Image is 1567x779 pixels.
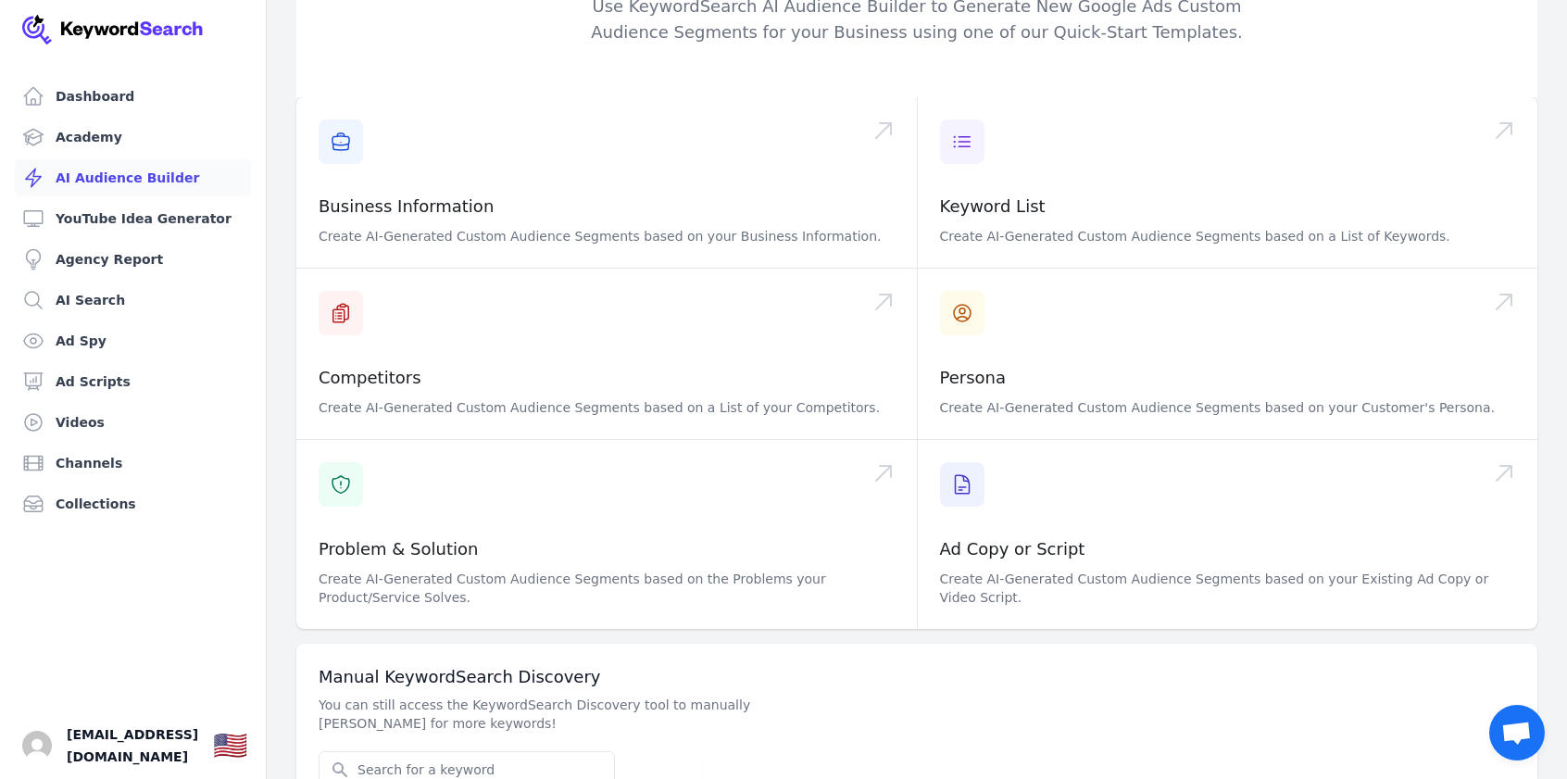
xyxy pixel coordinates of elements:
[15,485,251,522] a: Collections
[319,368,421,387] a: Competitors
[15,200,251,237] a: YouTube Idea Generator
[940,196,1046,216] a: Keyword List
[15,445,251,482] a: Channels
[213,727,247,764] button: 🇺🇸
[15,363,251,400] a: Ad Scripts
[1489,705,1545,760] a: Open chat
[15,159,251,196] a: AI Audience Builder
[15,322,251,359] a: Ad Spy
[15,404,251,441] a: Videos
[15,241,251,278] a: Agency Report
[22,731,52,760] button: Open user button
[15,282,251,319] a: AI Search
[213,729,247,762] div: 🇺🇸
[319,539,478,559] a: Problem & Solution
[940,539,1085,559] a: Ad Copy or Script
[22,15,204,44] img: Your Company
[940,368,1007,387] a: Persona
[319,666,1515,688] h3: Manual KeywordSearch Discovery
[319,696,852,733] p: You can still access the KeywordSearch Discovery tool to manually [PERSON_NAME] for more keywords!
[319,196,494,216] a: Business Information
[15,119,251,156] a: Academy
[15,78,251,115] a: Dashboard
[67,723,198,768] span: [EMAIL_ADDRESS][DOMAIN_NAME]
